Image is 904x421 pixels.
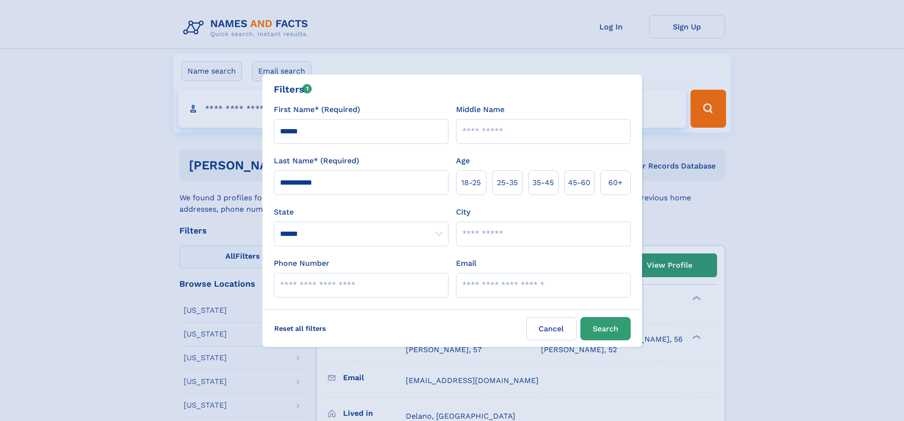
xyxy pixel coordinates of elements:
[580,317,631,340] button: Search
[497,177,518,188] span: 25‑35
[274,206,448,218] label: State
[568,177,590,188] span: 45‑60
[461,177,481,188] span: 18‑25
[608,177,623,188] span: 60+
[456,104,504,115] label: Middle Name
[456,206,470,218] label: City
[274,104,360,115] label: First Name* (Required)
[274,82,312,96] div: Filters
[274,155,359,167] label: Last Name* (Required)
[456,258,476,269] label: Email
[532,177,554,188] span: 35‑45
[274,258,329,269] label: Phone Number
[268,317,332,340] label: Reset all filters
[456,155,470,167] label: Age
[526,317,577,340] label: Cancel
